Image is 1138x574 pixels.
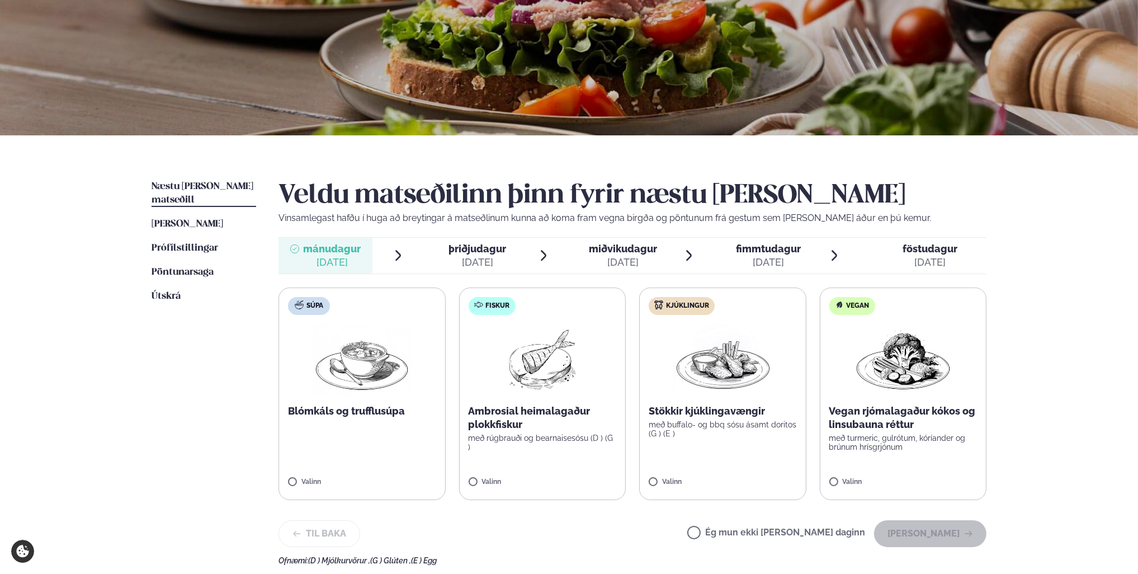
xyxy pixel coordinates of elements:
[903,243,957,255] span: föstudagur
[370,556,411,565] span: (G ) Glúten ,
[673,324,772,396] img: Chicken-wings-legs.png
[308,556,370,565] span: (D ) Mjólkurvörur ,
[654,300,663,309] img: chicken.svg
[903,256,957,269] div: [DATE]
[589,256,657,269] div: [DATE]
[736,256,801,269] div: [DATE]
[152,266,214,279] a: Pöntunarsaga
[847,302,870,310] span: Vegan
[854,324,952,396] img: Vegan.png
[649,420,797,438] p: með buffalo- og bbq sósu ásamt doritos (G ) (E )
[304,243,361,255] span: mánudagur
[152,242,218,255] a: Prófílstillingar
[411,556,437,565] span: (E ) Egg
[874,520,986,547] button: [PERSON_NAME]
[736,243,801,255] span: fimmtudagur
[507,324,578,396] img: fish.png
[829,434,978,451] p: með turmeric, gulrótum, kóríander og brúnum hrísgrjónum
[295,300,304,309] img: soup.svg
[306,302,323,310] span: Súpa
[589,243,657,255] span: miðvikudagur
[486,302,510,310] span: Fiskur
[829,404,978,431] p: Vegan rjómalagaður kókos og linsubauna réttur
[449,243,507,255] span: þriðjudagur
[304,256,361,269] div: [DATE]
[278,556,986,565] div: Ofnæmi:
[469,404,617,431] p: Ambrosial heimalagaður plokkfiskur
[666,302,709,310] span: Kjúklingur
[278,211,986,225] p: Vinsamlegast hafðu í huga að breytingar á matseðlinum kunna að koma fram vegna birgða og pöntunum...
[449,256,507,269] div: [DATE]
[152,180,256,207] a: Næstu [PERSON_NAME] matseðill
[469,434,617,451] p: með rúgbrauði og bearnaisesósu (D ) (G )
[649,404,797,418] p: Stökkir kjúklingavængir
[152,182,253,205] span: Næstu [PERSON_NAME] matseðill
[278,520,360,547] button: Til baka
[152,219,223,229] span: [PERSON_NAME]
[278,180,986,211] h2: Veldu matseðilinn þinn fyrir næstu [PERSON_NAME]
[313,324,411,396] img: Soup.png
[152,290,181,303] a: Útskrá
[152,218,223,231] a: [PERSON_NAME]
[152,267,214,277] span: Pöntunarsaga
[152,291,181,301] span: Útskrá
[835,300,844,309] img: Vegan.svg
[11,540,34,563] a: Cookie settings
[288,404,436,418] p: Blómkáls og trufflusúpa
[474,300,483,309] img: fish.svg
[152,243,218,253] span: Prófílstillingar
